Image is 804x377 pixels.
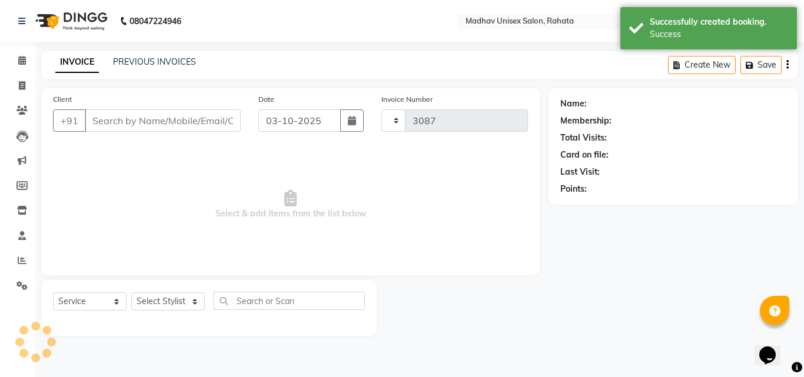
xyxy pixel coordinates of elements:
div: Total Visits: [560,132,607,144]
input: Search or Scan [214,292,365,310]
a: INVOICE [55,52,99,73]
div: Success [650,28,788,41]
button: +91 [53,109,86,132]
img: logo [30,5,111,38]
div: Card on file: [560,149,609,161]
span: Select & add items from the list below [53,146,528,263]
label: Client [53,94,72,105]
div: Successfully created booking. [650,16,788,28]
label: Invoice Number [381,94,433,105]
label: Date [258,94,274,105]
div: Points: [560,183,587,195]
iframe: chat widget [755,330,792,365]
div: Name: [560,98,587,110]
a: PREVIOUS INVOICES [113,56,196,67]
button: Create New [668,56,736,74]
button: Save [740,56,782,74]
div: Last Visit: [560,166,600,178]
input: Search by Name/Mobile/Email/Code [85,109,241,132]
div: Membership: [560,115,612,127]
b: 08047224946 [129,5,181,38]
